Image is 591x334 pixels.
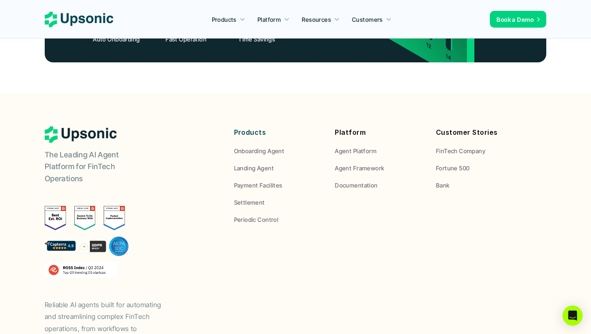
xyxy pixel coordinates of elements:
[352,15,383,24] p: Customers
[234,164,274,172] p: Landing Agent
[302,15,331,24] p: Resources
[436,164,470,172] p: Fortune 500
[234,181,323,190] a: Payment Facilites
[234,215,323,224] a: Periodic Control
[234,164,323,172] a: Landing Agent
[234,126,323,139] p: Products
[45,149,149,185] p: The Leading AI Agent Platform for FinTech Operations
[497,15,534,24] p: Book a Demo
[234,181,283,190] p: Payment Facilites
[335,181,423,190] a: Documentation
[436,181,450,190] p: Bank
[490,11,546,28] a: Book a Demo
[234,198,323,207] a: Settlement
[563,306,583,326] div: Open Intercom Messenger
[335,126,423,139] p: Platform
[234,215,279,224] p: Periodic Control
[257,15,281,24] p: Platform
[335,146,377,155] p: Agent Platform
[335,164,384,172] p: Agent Framework
[166,35,232,44] p: Fast Operation
[436,146,485,155] p: FinTech Company
[436,126,525,139] p: Customer Stories
[234,198,265,207] p: Settlement
[234,146,285,155] p: Onboarding Agent
[238,35,305,44] p: Time Savings
[335,181,377,190] p: Documentation
[93,35,159,44] p: Auto Onboarding
[207,12,250,27] a: Products
[212,15,237,24] p: Products
[234,146,323,155] a: Onboarding Agent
